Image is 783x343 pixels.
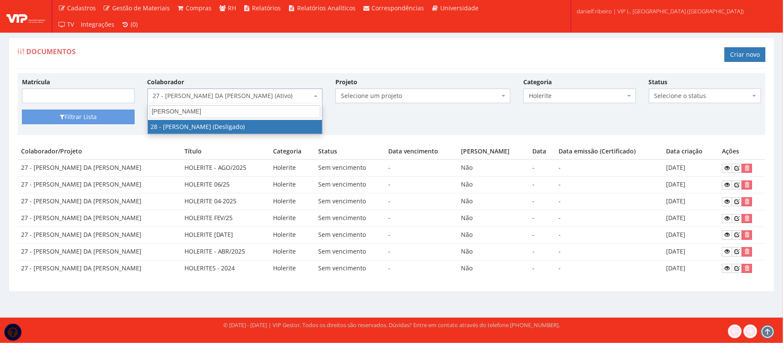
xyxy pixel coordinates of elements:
[649,89,762,103] span: Selecione o status
[385,144,458,159] th: Data vencimento
[18,227,181,243] td: 27 - [PERSON_NAME] DA [PERSON_NAME]
[529,193,556,210] td: -
[26,47,76,56] span: Documentos
[118,16,141,33] a: (0)
[315,260,385,276] td: Sem vencimento
[529,92,625,100] span: Holerite
[385,243,458,260] td: -
[385,210,458,227] td: -
[555,227,663,243] td: -
[315,177,385,193] td: Sem vencimento
[147,89,322,103] span: 27 - GEORGE DOUGLAS DA CONCEICAO SANTOS (Ativo)
[555,159,663,176] td: -
[663,144,719,159] th: Data criação
[270,193,315,210] td: Holerite
[663,177,719,193] td: [DATE]
[147,78,184,86] label: Colaborador
[555,144,663,159] th: Data emissão (Certificado)
[153,92,312,100] span: 27 - GEORGE DOUGLAS DA CONCEICAO SANTOS (Ativo)
[725,47,765,62] a: Criar novo
[81,20,115,28] span: Integrações
[440,4,479,12] span: Universidade
[529,227,556,243] td: -
[181,227,270,243] td: HOLERITE [DATE]
[458,159,528,176] td: Não
[315,210,385,227] td: Sem vencimento
[458,177,528,193] td: Não
[131,20,138,28] span: (0)
[663,159,719,176] td: [DATE]
[385,193,458,210] td: -
[270,243,315,260] td: Holerite
[297,4,356,12] span: Relatórios Analíticos
[270,159,315,176] td: Holerite
[385,260,458,276] td: -
[555,210,663,227] td: -
[458,227,528,243] td: Não
[6,10,45,23] img: logo
[529,177,556,193] td: -
[663,210,719,227] td: [DATE]
[385,177,458,193] td: -
[181,193,270,210] td: HOLERITE 04-2025
[181,210,270,227] td: HOLERITE FEV/25
[55,16,78,33] a: TV
[458,193,528,210] td: Não
[335,78,357,86] label: Projeto
[458,210,528,227] td: Não
[148,120,322,134] li: 28 - [PERSON_NAME] (Desligado)
[181,243,270,260] td: HOLERITE - ABR/2025
[555,177,663,193] td: -
[335,89,510,103] span: Selecione um projeto
[654,92,751,100] span: Selecione o status
[529,210,556,227] td: -
[458,144,528,159] th: [PERSON_NAME]
[663,260,719,276] td: [DATE]
[385,159,458,176] td: -
[529,144,556,159] th: Data
[18,193,181,210] td: 27 - [PERSON_NAME] DA [PERSON_NAME]
[18,210,181,227] td: 27 - [PERSON_NAME] DA [PERSON_NAME]
[719,144,765,159] th: Ações
[529,243,556,260] td: -
[112,4,170,12] span: Gestão de Materiais
[22,110,135,124] button: Filtrar Lista
[181,260,270,276] td: HOLERITES - 2024
[270,210,315,227] td: Holerite
[529,159,556,176] td: -
[341,92,500,100] span: Selecione um projeto
[18,243,181,260] td: 27 - [PERSON_NAME] DA [PERSON_NAME]
[68,20,74,28] span: TV
[181,177,270,193] td: HOLERITE 06/25
[78,16,118,33] a: Integrações
[555,260,663,276] td: -
[555,193,663,210] td: -
[577,7,744,15] span: danielf.ribeiro | VIP L. [GEOGRAPHIC_DATA] ([GEOGRAPHIC_DATA])
[68,4,96,12] span: Cadastros
[523,78,552,86] label: Categoria
[18,260,181,276] td: 27 - [PERSON_NAME] DA [PERSON_NAME]
[228,4,236,12] span: RH
[458,260,528,276] td: Não
[181,159,270,176] td: HOLERITE - AGO/2025
[270,260,315,276] td: Holerite
[270,144,315,159] th: Categoria
[315,243,385,260] td: Sem vencimento
[186,4,212,12] span: Compras
[252,4,281,12] span: Relatórios
[385,227,458,243] td: -
[18,177,181,193] td: 27 - [PERSON_NAME] DA [PERSON_NAME]
[315,144,385,159] th: Status
[315,227,385,243] td: Sem vencimento
[663,193,719,210] td: [DATE]
[270,177,315,193] td: Holerite
[663,243,719,260] td: [DATE]
[315,193,385,210] td: Sem vencimento
[458,243,528,260] td: Não
[372,4,424,12] span: Correspondências
[555,243,663,260] td: -
[22,78,50,86] label: Matrícula
[315,159,385,176] td: Sem vencimento
[270,227,315,243] td: Holerite
[181,144,270,159] th: Título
